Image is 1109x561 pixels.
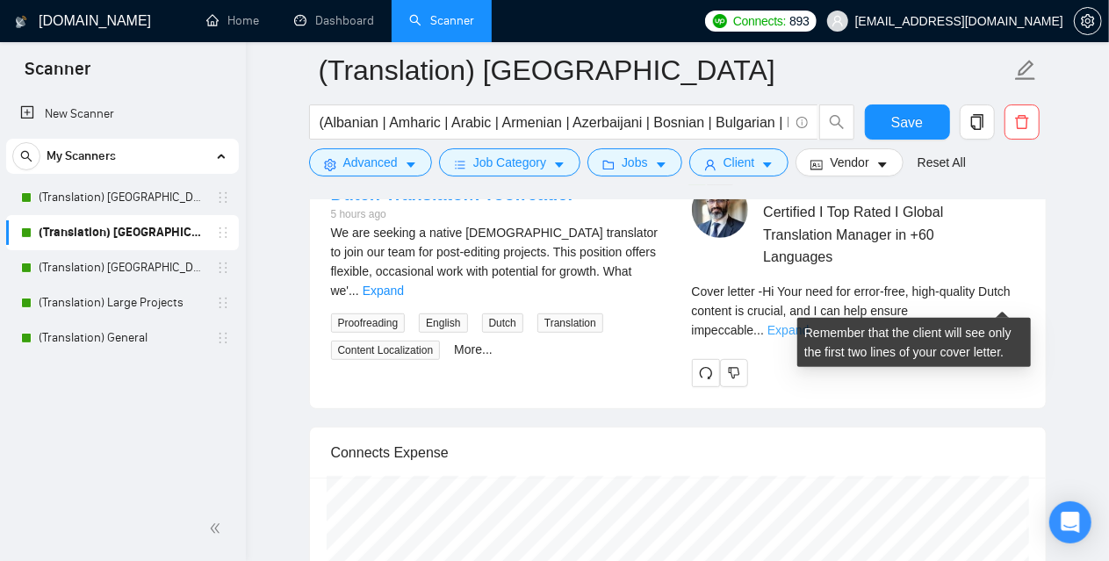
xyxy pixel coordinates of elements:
a: New Scanner [20,97,225,132]
img: logo [15,8,27,36]
span: ... [753,323,764,337]
span: user [704,158,717,171]
a: searchScanner [409,13,474,28]
span: holder [216,261,230,275]
span: Translation [537,313,603,333]
div: 5 hours ago [331,206,575,223]
span: idcard [810,158,823,171]
a: (Translation) Large Projects [39,285,205,320]
button: search [819,104,854,140]
span: Content Localization [331,341,441,360]
button: redo [692,359,720,387]
span: user [832,15,844,27]
span: Scanner [11,56,104,93]
span: Vendor [830,153,868,172]
input: Scanner name... [319,48,1011,92]
a: Reset All [918,153,966,172]
span: Job Category [473,153,546,172]
span: ... [349,284,359,298]
button: setting [1074,7,1102,35]
button: copy [960,104,995,140]
span: Connects: [733,11,786,31]
div: We are seeking a native Dutch-speaking translator to join our team for post-editing projects. Thi... [331,223,664,300]
a: Expand [767,323,809,337]
span: Advanced [343,153,398,172]
span: Dutch [482,313,523,333]
span: double-left [209,520,227,537]
span: 893 [789,11,809,31]
button: dislike [720,359,748,387]
button: barsJob Categorycaret-down [439,148,580,176]
button: idcardVendorcaret-down [796,148,903,176]
span: Save [891,111,923,133]
span: delete [1005,114,1039,130]
li: New Scanner [6,97,239,132]
span: setting [1075,14,1101,28]
span: caret-down [553,158,565,171]
a: setting [1074,14,1102,28]
a: Expand [363,284,404,298]
span: English [419,313,467,333]
span: Client [724,153,755,172]
button: Save [865,104,950,140]
button: search [12,142,40,170]
span: folder [602,158,615,171]
a: homeHome [206,13,259,28]
button: settingAdvancedcaret-down [309,148,432,176]
span: caret-down [761,158,774,171]
span: holder [216,226,230,240]
span: search [820,114,853,130]
img: upwork-logo.png [713,14,727,28]
span: holder [216,331,230,345]
a: (Translation) [GEOGRAPHIC_DATA] [39,215,205,250]
span: info-circle [796,117,808,128]
span: We are seeking a native [DEMOGRAPHIC_DATA] translator to join our team for post-editing projects.... [331,226,659,298]
button: delete [1005,104,1040,140]
span: Proofreading [331,313,406,333]
div: Open Intercom Messenger [1049,501,1091,543]
input: Search Freelance Jobs... [320,111,789,133]
span: caret-down [405,158,417,171]
span: My Scanners [47,139,116,174]
a: More... [454,342,493,356]
span: holder [216,191,230,205]
span: caret-down [655,158,667,171]
span: setting [324,158,336,171]
span: holder [216,296,230,310]
a: (Translation) [GEOGRAPHIC_DATA] [39,180,205,215]
span: copy [961,114,994,130]
span: caret-down [876,158,889,171]
span: Certified I Top Rated I Global Translation Manager in +60 Languages [763,201,972,267]
a: (Translation) [GEOGRAPHIC_DATA] [39,250,205,285]
div: Remember that the client will see only the first two lines of your cover letter. [692,282,1025,340]
a: dashboardDashboard [294,13,374,28]
span: Jobs [622,153,648,172]
span: redo [693,366,719,380]
a: (Translation) General [39,320,205,356]
img: c1MnlZiiyiQb2tpEAeAz2i6vmMdAUKNpzgsfom6rexc319BjUqG6BNCiGK2NsCkp_T [692,182,748,238]
span: edit [1014,59,1037,82]
div: Remember that the client will see only the first two lines of your cover letter. [797,318,1031,367]
button: folderJobscaret-down [587,148,682,176]
span: search [13,150,40,162]
button: userClientcaret-down [689,148,789,176]
span: bars [454,158,466,171]
li: My Scanners [6,139,239,356]
span: Cover letter - Hi Your need for error-free, high-quality Dutch content is crucial, and I can help... [692,284,1011,337]
span: dislike [728,366,740,380]
div: Connects Expense [331,428,1025,478]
